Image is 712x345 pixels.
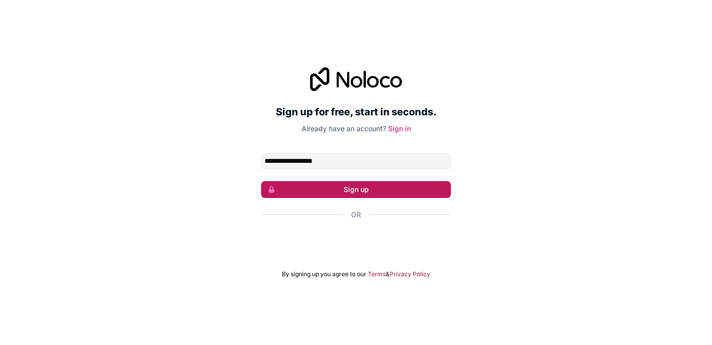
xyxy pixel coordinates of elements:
iframe: Sign in with Google Button [256,231,456,252]
span: Or [351,210,361,220]
a: Terms [368,270,386,278]
button: Sign up [261,181,451,198]
input: Email address [261,153,451,169]
span: Already have an account? [302,124,386,133]
a: Privacy Policy [390,270,430,278]
h2: Sign up for free, start in seconds. [261,103,451,121]
span: & [386,270,390,278]
span: By signing up you agree to our [282,270,366,278]
a: Sign in [388,124,411,133]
